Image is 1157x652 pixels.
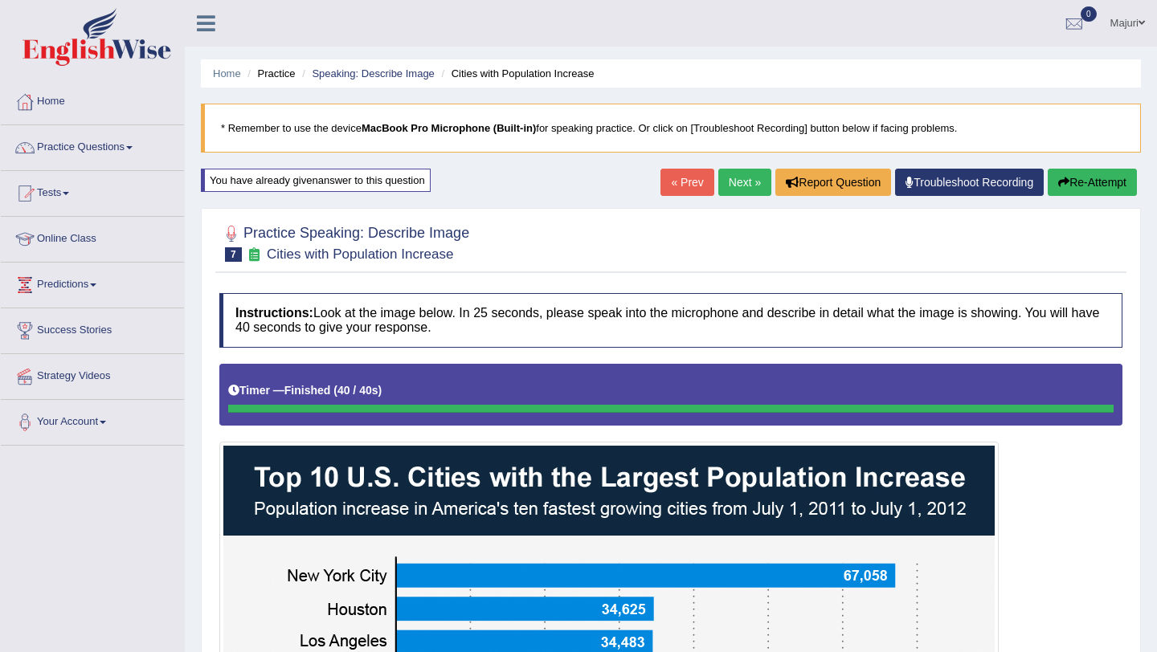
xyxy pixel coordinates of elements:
[213,67,241,79] a: Home
[225,247,242,262] span: 7
[362,122,536,134] b: MacBook Pro Microphone (Built-in)
[1,171,184,211] a: Tests
[1,400,184,440] a: Your Account
[1,263,184,303] a: Predictions
[228,385,382,397] h5: Timer —
[660,169,713,196] a: « Prev
[267,247,453,262] small: Cities with Population Increase
[1048,169,1137,196] button: Re-Attempt
[718,169,771,196] a: Next »
[219,293,1122,347] h4: Look at the image below. In 25 seconds, please speak into the microphone and describe in detail w...
[1,308,184,348] a: Success Stories
[895,169,1044,196] a: Troubleshoot Recording
[1,354,184,394] a: Strategy Videos
[1081,6,1097,22] span: 0
[219,222,469,262] h2: Practice Speaking: Describe Image
[437,66,594,81] li: Cities with Population Increase
[1,79,184,120] a: Home
[775,169,891,196] button: Report Question
[243,66,295,81] li: Practice
[284,384,331,397] b: Finished
[312,67,434,79] a: Speaking: Describe Image
[378,384,382,397] b: )
[201,104,1141,153] blockquote: * Remember to use the device for speaking practice. Or click on [Troubleshoot Recording] button b...
[333,384,337,397] b: (
[1,125,184,165] a: Practice Questions
[235,306,313,320] b: Instructions:
[246,247,263,263] small: Exam occurring question
[1,217,184,257] a: Online Class
[337,384,378,397] b: 40 / 40s
[201,169,431,192] div: You have already given answer to this question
